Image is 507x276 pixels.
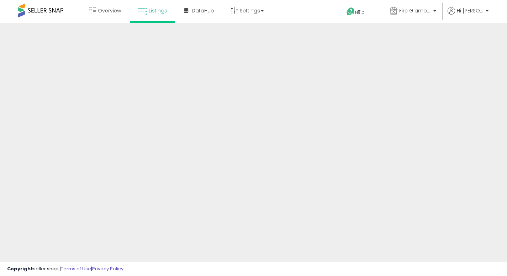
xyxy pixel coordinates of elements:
[346,7,355,16] i: Get Help
[149,7,167,14] span: Listings
[7,266,123,272] div: seller snap | |
[457,7,484,14] span: Hi [PERSON_NAME]
[92,265,123,272] a: Privacy Policy
[7,265,33,272] strong: Copyright
[61,265,91,272] a: Terms of Use
[192,7,214,14] span: DataHub
[399,7,431,14] span: Fire Glamour-[GEOGRAPHIC_DATA]
[341,2,379,23] a: Help
[355,9,365,15] span: Help
[98,7,121,14] span: Overview
[448,7,488,23] a: Hi [PERSON_NAME]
